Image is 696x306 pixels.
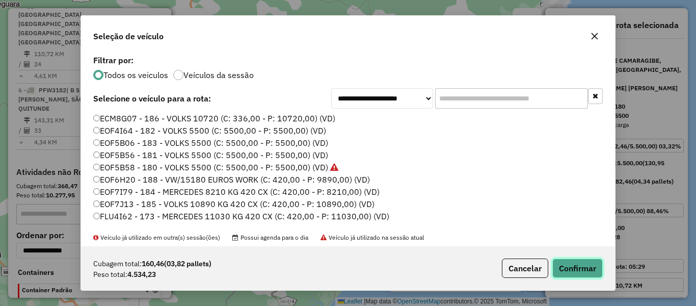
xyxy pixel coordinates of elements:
[93,161,338,173] label: EOF5B58 - 180 - VOLKS 5500 (C: 5500,00 - P: 5500,00) (VD)
[93,112,335,124] label: ECM8G07 - 186 - VOLKS 10720 (C: 336,00 - P: 10720,00) (VD)
[93,188,100,195] input: EOF7I79 - 184 - MERCEDES 8210 KG 420 CX (C: 420,00 - P: 8210,00) (VD)
[183,71,254,79] label: Veículos da sessão
[142,259,211,269] strong: 160,46
[93,210,389,222] label: FLU4I62 - 173 - MERCEDES 11030 KG 420 CX (C: 420,00 - P: 11030,00) (VD)
[93,269,127,280] span: Peso total:
[93,124,326,137] label: EOF4I64 - 182 - VOLKS 5500 (C: 5500,00 - P: 5500,00) (VD)
[93,127,100,134] input: EOF4I64 - 182 - VOLKS 5500 (C: 5500,00 - P: 5500,00) (VD)
[93,198,374,210] label: EOF7J13 - 185 - VOLKS 10890 KG 420 CX (C: 420,00 - P: 10890,00) (VD)
[93,54,603,66] label: Filtrar por:
[93,30,164,42] span: Seleção de veículo
[127,269,156,280] strong: 4.534,23
[93,164,100,170] input: EOF5B58 - 180 - VOLKS 5500 (C: 5500,00 - P: 5500,00) (VD)
[93,149,328,161] label: EOF5B56 - 181 - VOLKS 5500 (C: 5500,00 - P: 5500,00) (VD)
[93,234,220,241] span: Veículo já utilizado em outra(s) sessão(ões)
[93,151,100,158] input: EOF5B56 - 181 - VOLKS 5500 (C: 5500,00 - P: 5500,00) (VD)
[330,163,338,171] i: Veículo já utilizado na sessão atual
[93,200,100,207] input: EOF7J13 - 185 - VOLKS 10890 KG 420 CX (C: 420,00 - P: 10890,00) (VD)
[93,259,142,269] span: Cubagem total:
[164,259,211,268] span: (03,82 pallets)
[93,186,380,198] label: EOF7I79 - 184 - MERCEDES 8210 KG 420 CX (C: 420,00 - P: 8210,00) (VD)
[93,176,100,183] input: EOF6H20 - 188 - VW/15180 EUROS WORK (C: 420,00 - P: 9890,00) (VD)
[502,259,548,278] button: Cancelar
[93,93,211,104] strong: Selecione o veículo para a rota:
[320,234,424,241] span: Veículo já utilizado na sessão atual
[93,222,367,235] label: FLU4I66 - MERCEDES 11030 KG 420 CX (C: 420,00 - P: 11030,00) (VD)
[552,259,603,278] button: Confirmar
[93,115,100,121] input: ECM8G07 - 186 - VOLKS 10720 (C: 336,00 - P: 10720,00) (VD)
[93,137,328,149] label: EOF5B06 - 183 - VOLKS 5500 (C: 5500,00 - P: 5500,00) (VD)
[103,71,168,79] label: Todos os veiculos
[93,213,100,219] input: FLU4I62 - 173 - MERCEDES 11030 KG 420 CX (C: 420,00 - P: 11030,00) (VD)
[93,173,370,186] label: EOF6H20 - 188 - VW/15180 EUROS WORK (C: 420,00 - P: 9890,00) (VD)
[93,139,100,146] input: EOF5B06 - 183 - VOLKS 5500 (C: 5500,00 - P: 5500,00) (VD)
[93,244,211,263] label: Permitir rotas de vários dias
[232,234,308,241] span: Possui agenda para o dia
